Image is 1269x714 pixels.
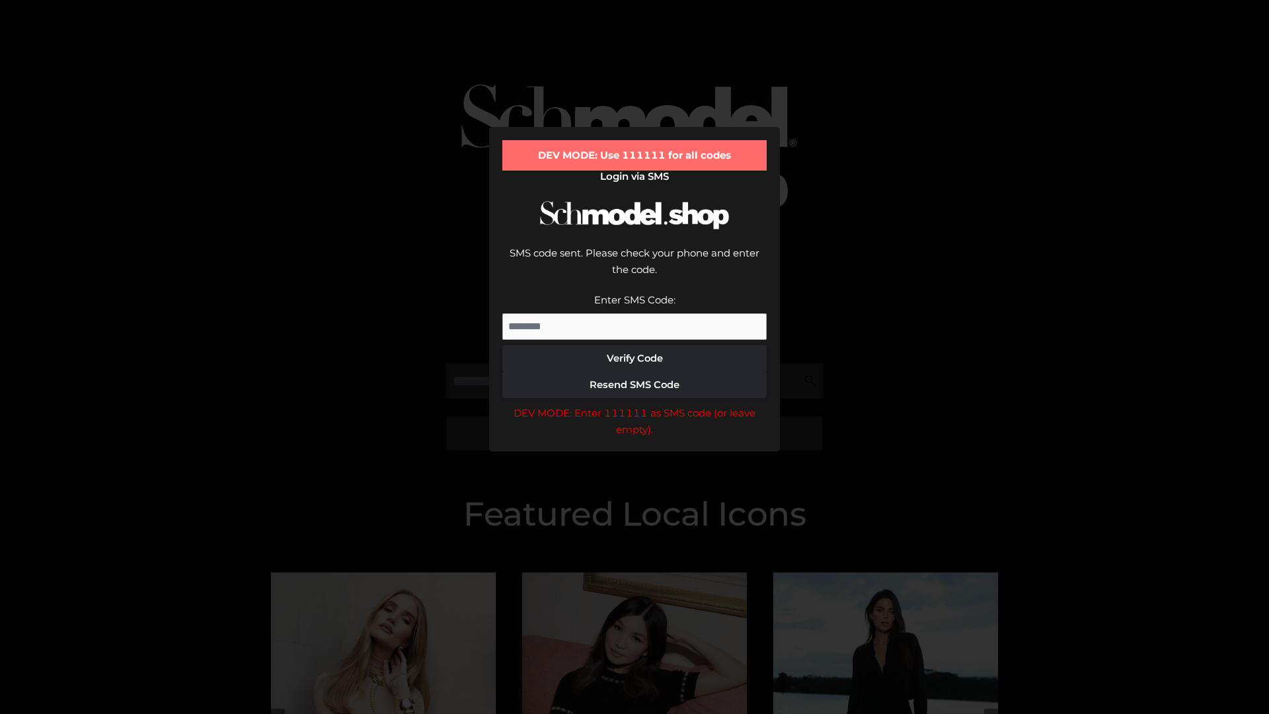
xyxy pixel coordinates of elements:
[502,245,767,292] div: SMS code sent. Please check your phone and enter the code.
[535,189,734,241] img: Schmodel Logo
[594,294,675,306] label: Enter SMS Code:
[502,171,767,182] h2: Login via SMS
[502,372,767,398] button: Resend SMS Code
[502,345,767,372] button: Verify Code
[502,140,767,171] div: DEV MODE: Use 111111 for all codes
[502,405,767,438] div: DEV MODE: Enter 111111 as SMS code (or leave empty).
